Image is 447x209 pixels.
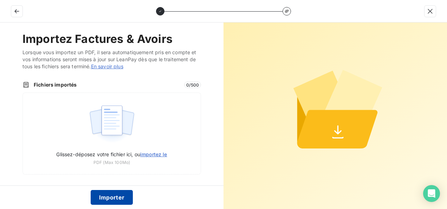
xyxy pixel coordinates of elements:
button: Importer [91,190,133,205]
span: 0 / 500 [184,82,201,88]
a: En savoir plus [91,63,123,69]
div: Open Intercom Messenger [423,185,440,202]
span: importez le [140,151,167,157]
img: illustration [89,101,135,146]
span: Lorsque vous importez un PDF, il sera automatiquement pris en compte et vos informations seront m... [22,49,201,70]
h2: Importez Factures & Avoirs [22,32,201,46]
span: Fichiers importés [34,81,180,88]
span: PDF (Max 100Mo) [93,159,130,166]
span: Glissez-déposez votre fichier ici, ou [56,151,167,157]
